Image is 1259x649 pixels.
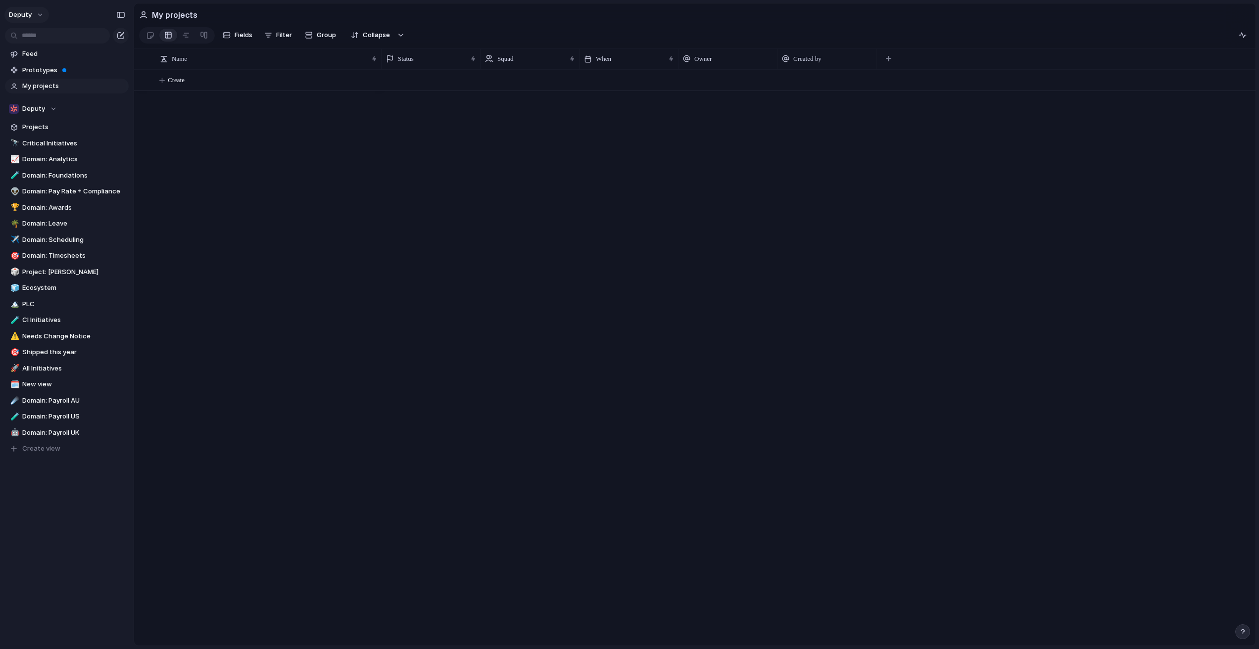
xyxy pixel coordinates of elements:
button: 📈 [9,154,19,164]
span: Owner [694,54,712,64]
a: 🚀All Initiatives [5,361,129,376]
span: Domain: Awards [22,203,125,213]
div: 🤖 [10,427,17,438]
a: 🎯Shipped this year [5,345,129,360]
span: Critical Initiatives [22,139,125,148]
a: ☄️Domain: Payroll AU [5,393,129,408]
a: Prototypes [5,63,129,78]
a: My projects [5,79,129,93]
span: Needs Change Notice [22,331,125,341]
span: Filter [276,30,292,40]
div: ⚠️ [10,330,17,342]
button: 🎯 [9,347,19,357]
span: Domain: Payroll US [22,412,125,421]
span: Shipped this year [22,347,125,357]
span: Deputy [22,104,45,114]
span: Domain: Payroll UK [22,428,125,438]
span: Name [172,54,187,64]
button: 🤖 [9,428,19,438]
span: Create [168,75,185,85]
span: Status [398,54,414,64]
button: 🗓️ [9,379,19,389]
span: Collapse [363,30,390,40]
button: 🧪 [9,412,19,421]
button: ☄️ [9,396,19,406]
a: ✈️Domain: Scheduling [5,232,129,247]
button: Collapse [345,27,395,43]
a: Feed [5,46,129,61]
span: Squad [497,54,514,64]
span: deputy [9,10,32,20]
span: Prototypes [22,65,125,75]
span: Domain: Payroll AU [22,396,125,406]
div: 🧪 [10,170,17,181]
a: ⚠️Needs Change Notice [5,329,129,344]
div: ☄️ [10,395,17,406]
span: When [596,54,611,64]
a: 🤖Domain: Payroll UK [5,425,129,440]
h2: My projects [152,9,197,21]
a: 🎲Project: [PERSON_NAME] [5,265,129,279]
div: 📈Domain: Analytics [5,152,129,167]
div: 🚀 [10,363,17,374]
div: 🌴 [10,218,17,230]
button: 👽 [9,186,19,196]
button: Group [300,27,341,43]
button: 🎯 [9,251,19,261]
a: 🏆Domain: Awards [5,200,129,215]
div: 🏔️ [10,298,17,310]
span: Domain: Leave [22,219,125,229]
span: Created by [793,54,822,64]
span: Domain: Scheduling [22,235,125,245]
span: Domain: Analytics [22,154,125,164]
div: 🎲 [10,266,17,278]
div: 🧪 [10,315,17,326]
button: 🎲 [9,267,19,277]
button: 🚀 [9,364,19,373]
button: 🏆 [9,203,19,213]
button: ✈️ [9,235,19,245]
span: Projects [22,122,125,132]
span: Domain: Pay Rate + Compliance [22,186,125,196]
span: Feed [22,49,125,59]
a: 🎯Domain: Timesheets [5,248,129,263]
span: Create view [22,444,60,454]
button: 🧊 [9,283,19,293]
a: 🗓️New view [5,377,129,392]
a: 🌴Domain: Leave [5,216,129,231]
button: 🏔️ [9,299,19,309]
span: Fields [235,30,252,40]
span: PLC [22,299,125,309]
div: 🎯 [10,347,17,358]
div: 🏆 [10,202,17,213]
span: CI Initiatives [22,315,125,325]
a: 🧪Domain: Foundations [5,168,129,183]
span: Domain: Foundations [22,171,125,181]
a: 🔭Critical Initiatives [5,136,129,151]
span: Domain: Timesheets [22,251,125,261]
span: All Initiatives [22,364,125,373]
div: 🧊 [10,282,17,294]
span: Group [317,30,336,40]
span: My projects [22,81,125,91]
div: 🎯 [10,250,17,262]
div: 🧪 [10,411,17,422]
a: 🧪CI Initiatives [5,313,129,327]
div: 👽 [10,186,17,197]
span: New view [22,379,125,389]
a: 🧪Domain: Payroll US [5,409,129,424]
div: ✈️ [10,234,17,245]
div: 🗓️ [10,379,17,390]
